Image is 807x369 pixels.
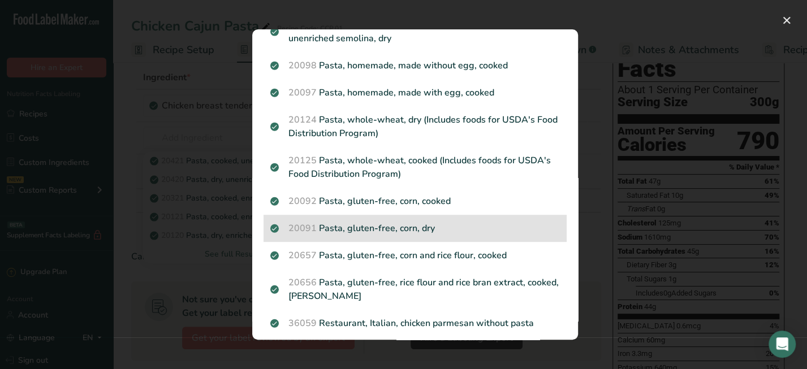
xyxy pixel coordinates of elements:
[288,317,317,329] span: 36059
[288,195,317,207] span: 20092
[270,222,560,235] p: Pasta, gluten-free, corn, dry
[270,276,560,303] p: Pasta, gluten-free, rice flour and rice bran extract, cooked, [PERSON_NAME]
[288,249,317,262] span: 20657
[288,86,317,99] span: 20097
[288,154,317,167] span: 20125
[270,194,560,208] p: Pasta, gluten-free, corn, cooked
[769,331,796,358] div: Open Intercom Messenger
[270,249,560,262] p: Pasta, gluten-free, corn and rice flour, cooked
[270,154,560,181] p: Pasta, whole-wheat, cooked (Includes foods for USDA's Food Distribution Program)
[288,114,317,126] span: 20124
[270,59,560,72] p: Pasta, homemade, made without egg, cooked
[270,113,560,140] p: Pasta, whole-wheat, dry (Includes foods for USDA's Food Distribution Program)
[270,86,560,99] p: Pasta, homemade, made with egg, cooked
[270,18,560,45] p: Pasta, whole grain, 51% whole wheat, remaining unenriched semolina, dry
[288,59,317,72] span: 20098
[270,316,560,330] p: Restaurant, Italian, chicken parmesan without pasta
[288,222,317,235] span: 20091
[288,276,317,289] span: 20656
